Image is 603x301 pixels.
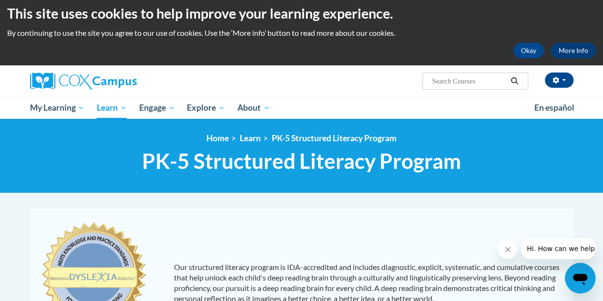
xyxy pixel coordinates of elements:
[187,102,225,114] span: Explore
[513,43,544,58] button: Okay
[545,73,573,88] button: Account Settings
[551,43,596,58] a: More Info
[528,98,581,118] a: En español
[498,240,517,259] iframe: Close message
[565,263,595,293] iframe: Button to launch messaging window
[30,73,202,90] a: Cox Campus
[7,4,596,23] h2: This site uses cookies to help improve your learning experience.
[181,97,231,119] a: Explore
[206,133,229,143] a: Home
[534,103,574,113] span: En español
[237,102,270,114] span: About
[507,75,521,87] button: Search
[30,102,84,114] span: My Learning
[97,102,127,114] span: Learn
[240,133,261,143] a: Learn
[6,7,77,14] span: Hi. How can we help?
[23,97,581,119] div: Main menu
[231,97,276,119] a: About
[24,97,91,119] a: My Learning
[521,238,595,259] iframe: Message from company
[139,102,175,114] span: Engage
[7,28,596,38] p: By continuing to use the site you agree to our use of cookies. Use the ‘More info’ button to read...
[272,133,397,143] a: PK-5 Structured Literacy Program
[431,75,507,87] input: Search Courses
[133,97,181,119] a: Engage
[30,73,137,90] img: Cox Campus
[91,97,133,119] a: Learn
[142,148,461,174] span: PK-5 Structured Literacy Program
